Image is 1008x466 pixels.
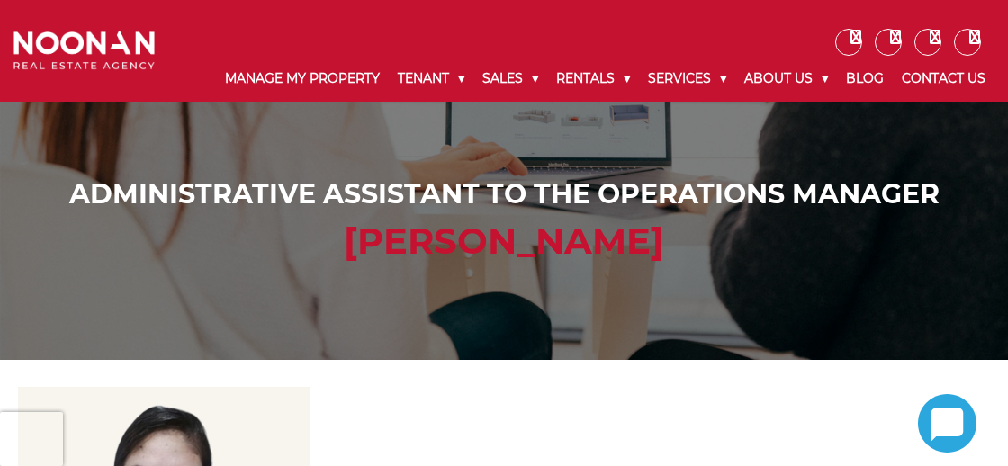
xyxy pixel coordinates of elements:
h2: [PERSON_NAME] [18,220,990,263]
a: Blog [837,56,893,102]
a: Tenant [389,56,473,102]
a: Contact Us [893,56,994,102]
img: Noonan Real Estate Agency [13,31,155,70]
h1: Administrative Assistant to the Operations Manager [18,178,990,211]
a: Services [639,56,735,102]
a: Sales [473,56,547,102]
a: About Us [735,56,837,102]
a: Manage My Property [216,56,389,102]
a: Rentals [547,56,639,102]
